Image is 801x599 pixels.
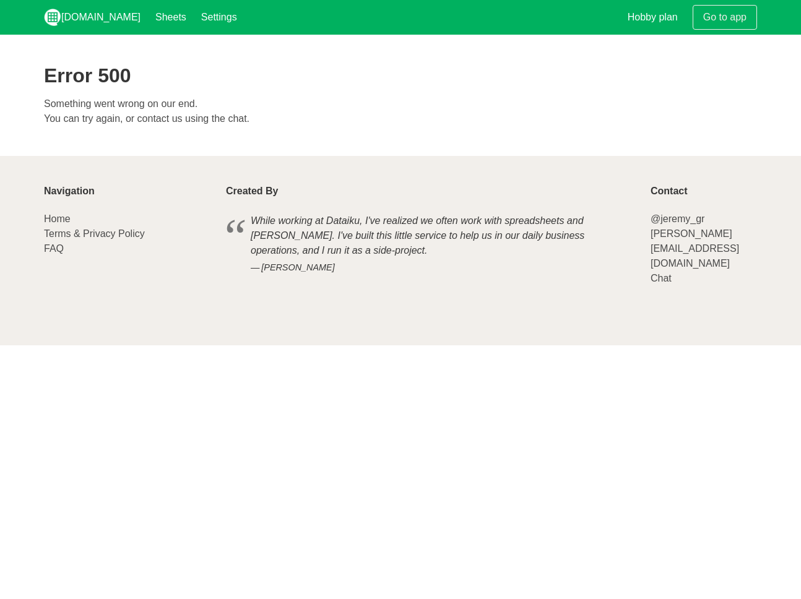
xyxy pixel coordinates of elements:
p: Created By [226,186,636,197]
a: [PERSON_NAME][EMAIL_ADDRESS][DOMAIN_NAME] [651,228,739,269]
p: Something went wrong on our end. You can try again, or contact us using the chat. [44,97,757,126]
a: Home [44,213,71,224]
cite: [PERSON_NAME] [251,261,611,275]
a: Go to app [693,5,757,30]
a: @jeremy_gr [651,213,704,224]
h1: Error 500 [44,64,757,87]
a: Chat [651,273,672,283]
a: FAQ [44,243,64,254]
blockquote: While working at Dataiku, I've realized we often work with spreadsheets and [PERSON_NAME]. I've b... [226,212,636,277]
p: Navigation [44,186,211,197]
p: Contact [651,186,757,197]
a: Terms & Privacy Policy [44,228,145,239]
img: logo_v2_white.png [44,9,61,26]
